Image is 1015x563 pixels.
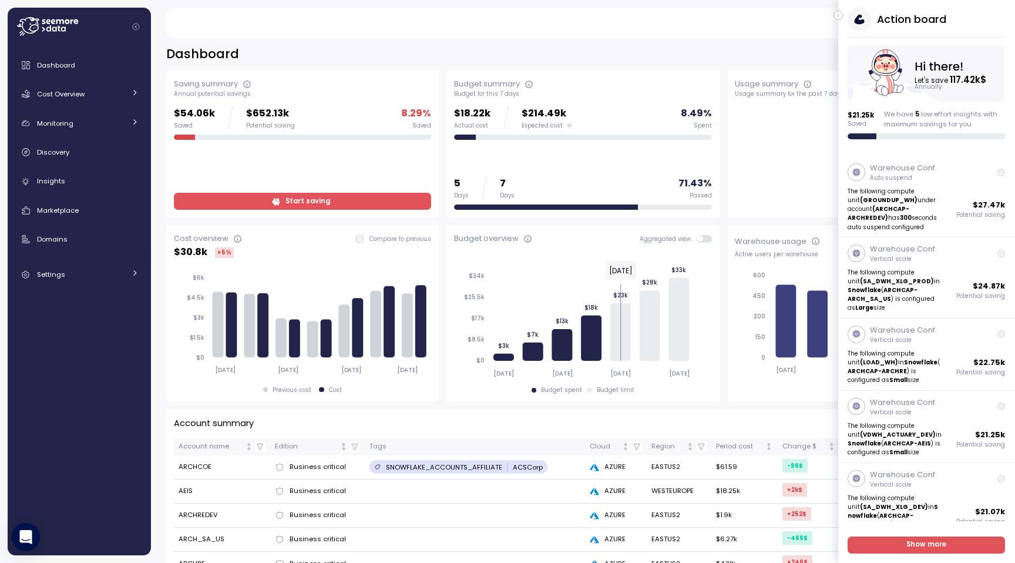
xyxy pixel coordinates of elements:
span: Domains [37,234,68,244]
th: Account nameNot sorted [174,438,270,455]
span: Cost Overview [37,89,85,99]
td: ARCH_SA_US [174,528,270,552]
span: Business critical [290,462,346,472]
tspan: $17k [471,314,485,322]
div: Saving summary [174,78,238,90]
a: Domains [12,227,146,251]
tspan: [DATE] [278,366,298,374]
div: Region [651,441,685,452]
span: Discovery [37,148,69,157]
tspan: $3k [498,342,509,350]
p: $ 27.47k [973,199,1006,211]
div: Budget summary [454,78,520,90]
div: Not sorted [828,443,836,451]
tspan: $34k [469,272,485,280]
a: Insights [12,170,146,193]
tspan: $3k [193,314,204,321]
th: EditionNot sorted [270,438,365,455]
strong: 300 [900,214,912,222]
tspan: $1.5k [190,334,204,341]
div: Tags [369,441,580,452]
div: We have low effort insights with maximum savings for you [884,109,1006,129]
a: Start saving [174,193,431,210]
tspan: [DATE] [552,370,573,377]
td: EASTUS2 [647,455,711,480]
text: Annually [916,83,943,91]
p: Potential saving [957,292,1006,300]
p: Warehouse Conf. [870,243,937,255]
strong: (ARCHCAP-ARCHREDEV) [848,205,910,222]
div: Saved [174,122,215,130]
div: -96 $ [782,459,808,472]
h3: Action board [877,12,946,26]
strong: (SA_DWH_XLG_PROD) [861,277,935,285]
div: Annual potential savings [174,90,431,98]
p: $652.13k [246,106,295,122]
strong: Snowflake [848,286,882,294]
tspan: $13k [556,317,569,325]
p: Warehouse Conf. [870,469,937,481]
tspan: [DATE] [669,370,690,377]
p: 8.49 % [681,106,712,122]
p: $ 21.07k [976,506,1006,518]
strong: ARCHCAP-ARCH_SA_US [848,512,914,528]
p: Vertical scale [870,255,937,263]
div: AZURE [590,510,641,521]
tspan: [DATE] [341,366,362,374]
div: Days [454,192,469,200]
span: Insights [37,176,65,186]
a: Discovery [12,140,146,164]
tspan: [DATE] [215,366,236,374]
tspan: $25.5k [464,293,485,301]
td: $1.9k [711,504,778,528]
span: Show more [907,537,947,553]
div: AZURE [590,462,641,472]
tspan: $18k [584,304,598,311]
div: Edition [275,441,338,452]
td: $18.25k [711,480,778,504]
p: Potential saving [957,518,1006,526]
strong: Snowflake [848,440,882,447]
span: Business critical [290,486,346,497]
p: $214.49k [522,106,572,122]
a: Warehouse Conf.Vertical scaleThe following compute unit(VDWH_ACTUARY_DEV)inSnowflake(ARCHCAP-AEIS... [838,391,1015,463]
p: ACSCorp [513,463,543,472]
tspan: $4.5k [187,294,204,301]
p: $ 21.25k [848,110,875,120]
div: Change $ [782,441,826,452]
p: 8.29 % [401,106,431,122]
tspan: $23k [613,291,628,299]
tspan: $6k [193,274,204,281]
p: The following compute unit in ( ) is configured as size [848,349,943,384]
strong: (LOAD_WH) [861,358,899,366]
th: RegionNot sorted [647,438,711,455]
div: Passed [690,192,712,200]
td: $61.59 [711,455,778,480]
div: Not sorted [245,443,253,451]
th: Period costNot sorted [711,438,778,455]
p: 7 [500,176,515,192]
p: SNOWFLAKE_ACCOUNTS_AFFILIATE [386,463,502,472]
tspan: 450 [752,292,765,300]
div: Cost [329,386,342,394]
td: ARCHREDEV [174,504,270,528]
tspan: 600 [753,272,765,279]
span: Business critical [290,510,346,521]
span: Aggregated view [640,235,697,243]
tspan: $0 [476,357,485,364]
tspan: 300 [754,313,765,320]
p: 5 [454,176,469,192]
p: Vertical scale [870,336,937,344]
div: Budget spent [541,386,582,394]
div: +5 % [215,247,234,258]
div: Cost overview [174,233,228,244]
td: EASTUS2 [647,504,711,528]
p: 71.43 % [678,176,712,192]
a: Show more [848,537,1006,554]
p: Saved [848,120,875,128]
tspan: $0 [196,354,204,361]
p: $ 24.87k [973,280,1006,292]
tspan: [DATE] [775,366,796,374]
a: Dashboard [12,53,146,77]
button: Collapse navigation [129,22,143,31]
